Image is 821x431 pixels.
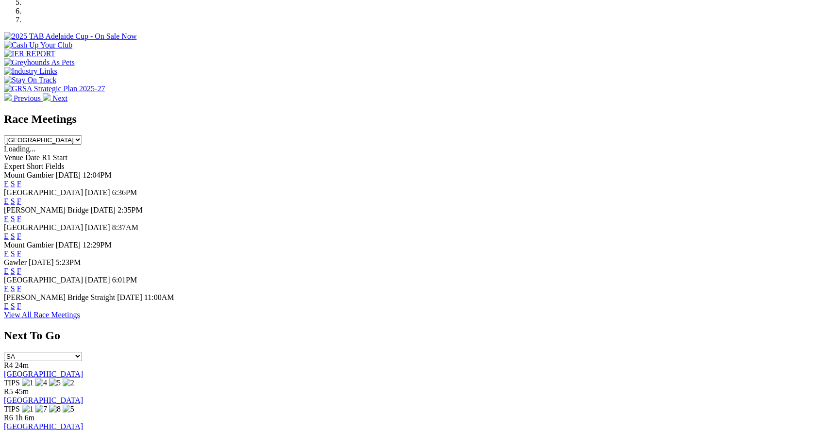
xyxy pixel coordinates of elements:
img: IER REPORT [4,50,55,58]
a: S [11,180,15,188]
img: 5 [63,405,74,414]
span: [DATE] [91,206,116,214]
a: Previous [4,94,43,102]
a: E [4,215,9,223]
a: E [4,197,9,205]
a: F [17,302,21,310]
a: F [17,232,21,240]
a: S [11,232,15,240]
img: 5 [49,379,61,387]
a: E [4,232,9,240]
a: F [17,249,21,258]
img: Stay On Track [4,76,56,84]
span: [DATE] [85,188,110,197]
a: S [11,267,15,275]
a: F [17,215,21,223]
a: E [4,267,9,275]
span: [DATE] [56,171,81,179]
a: View All Race Meetings [4,311,80,319]
img: 8 [49,405,61,414]
img: Industry Links [4,67,57,76]
span: 11:00AM [144,293,174,301]
span: [DATE] [117,293,142,301]
span: Loading... [4,145,35,153]
span: 5:23PM [56,258,81,266]
span: R5 [4,387,13,396]
span: Fields [45,162,64,170]
img: 2025 TAB Adelaide Cup - On Sale Now [4,32,137,41]
a: S [11,197,15,205]
h2: Next To Go [4,329,817,342]
span: [PERSON_NAME] Bridge Straight [4,293,115,301]
a: S [11,249,15,258]
a: F [17,180,21,188]
a: F [17,284,21,293]
span: R1 Start [42,153,67,162]
a: E [4,180,9,188]
a: S [11,284,15,293]
a: [GEOGRAPHIC_DATA] [4,422,83,431]
a: E [4,302,9,310]
a: [GEOGRAPHIC_DATA] [4,370,83,378]
a: E [4,249,9,258]
img: GRSA Strategic Plan 2025-27 [4,84,105,93]
a: S [11,215,15,223]
span: [DATE] [29,258,54,266]
span: Short [27,162,44,170]
img: Cash Up Your Club [4,41,72,50]
span: 1h 6m [15,414,34,422]
img: 4 [35,379,47,387]
span: R6 [4,414,13,422]
img: 1 [22,405,34,414]
span: [PERSON_NAME] Bridge [4,206,89,214]
a: F [17,267,21,275]
img: chevron-left-pager-white.svg [4,93,12,101]
span: Gawler [4,258,27,266]
span: 6:01PM [112,276,137,284]
span: 6:36PM [112,188,137,197]
span: 2:35PM [117,206,143,214]
span: TIPS [4,379,20,387]
span: [DATE] [85,223,110,232]
span: TIPS [4,405,20,413]
a: S [11,302,15,310]
img: 7 [35,405,47,414]
span: Mount Gambier [4,171,54,179]
span: [GEOGRAPHIC_DATA] [4,276,83,284]
a: [GEOGRAPHIC_DATA] [4,396,83,404]
span: Date [25,153,40,162]
span: Mount Gambier [4,241,54,249]
a: F [17,197,21,205]
span: Venue [4,153,23,162]
span: 8:37AM [112,223,138,232]
span: [DATE] [85,276,110,284]
span: Previous [14,94,41,102]
span: [GEOGRAPHIC_DATA] [4,188,83,197]
h2: Race Meetings [4,113,817,126]
img: 2 [63,379,74,387]
img: chevron-right-pager-white.svg [43,93,50,101]
img: Greyhounds As Pets [4,58,75,67]
span: 45m [15,387,29,396]
span: Expert [4,162,25,170]
img: 1 [22,379,34,387]
span: 12:04PM [83,171,112,179]
span: [GEOGRAPHIC_DATA] [4,223,83,232]
span: Next [52,94,67,102]
span: R4 [4,361,13,369]
a: E [4,284,9,293]
span: 24m [15,361,29,369]
a: Next [43,94,67,102]
span: 12:29PM [83,241,112,249]
span: [DATE] [56,241,81,249]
